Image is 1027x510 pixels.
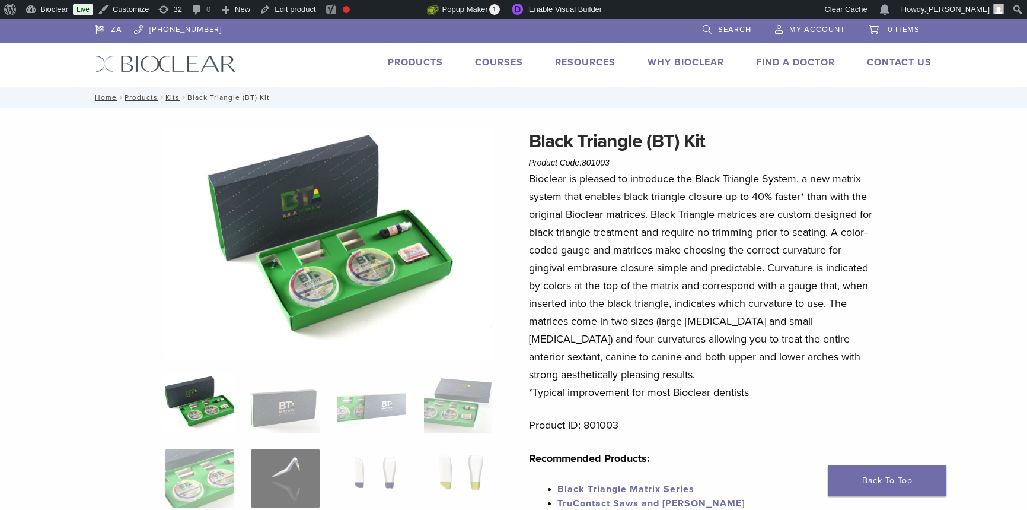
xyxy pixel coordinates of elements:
img: Views over 48 hours. Click for more Jetpack Stats. [361,3,427,17]
a: Products [125,93,158,102]
a: [PHONE_NUMBER] [134,19,222,37]
a: Back To Top [828,465,946,496]
span: / [180,94,187,100]
span: / [158,94,165,100]
a: My Account [775,19,845,37]
nav: Black Triangle (BT) Kit [87,87,940,108]
span: / [117,94,125,100]
a: Search [703,19,751,37]
a: Find A Doctor [756,56,835,68]
img: Black Triangle (BT) Kit - Image 5 [165,449,234,508]
a: Home [91,93,117,102]
p: Product ID: 801003 [529,416,878,434]
img: Black Triangle (BT) Kit - Image 3 [337,374,406,433]
a: Black Triangle Matrix Series [557,483,694,495]
a: Courses [475,56,523,68]
a: TruContact Saws and [PERSON_NAME] [557,498,745,509]
img: Intro-Black-Triangle-Kit-6-Copy-e1548792917662-324x324.jpg [165,374,234,433]
p: Bioclear is pleased to introduce the Black Triangle System, a new matrix system that enables blac... [529,170,878,401]
span: My Account [789,25,845,34]
a: 0 items [869,19,920,37]
a: ZA [95,19,122,37]
span: Product Code: [529,158,610,167]
img: Intro Black Triangle Kit-6 - Copy [165,127,493,359]
a: Contact Us [867,56,932,68]
h1: Black Triangle (BT) Kit [529,127,878,156]
a: Live [73,4,93,15]
img: Black Triangle (BT) Kit - Image 2 [251,374,320,433]
img: Black Triangle (BT) Kit - Image 8 [424,449,492,508]
span: 801003 [582,158,610,167]
img: Black Triangle (BT) Kit - Image 7 [337,449,406,508]
img: Black Triangle (BT) Kit - Image 6 [251,449,320,508]
a: Kits [165,93,180,102]
strong: Recommended Products: [529,452,650,465]
span: [PERSON_NAME] [926,5,990,14]
span: 0 items [888,25,920,34]
a: Products [388,56,443,68]
span: 1 [489,4,500,15]
span: Search [718,25,751,34]
img: Black Triangle (BT) Kit - Image 4 [424,374,492,433]
a: Why Bioclear [648,56,724,68]
div: Focus keyphrase not set [343,6,350,13]
img: Bioclear [95,55,236,72]
a: Resources [555,56,615,68]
